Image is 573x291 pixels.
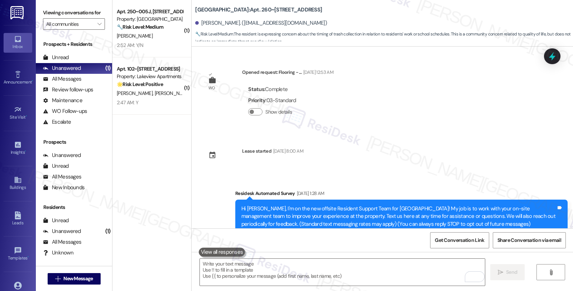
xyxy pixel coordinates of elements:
div: All Messages [43,75,81,83]
div: Hi [PERSON_NAME], I'm on the new offsite Resident Support Team for [GEOGRAPHIC_DATA]! My job is t... [241,205,556,228]
a: Site Visit • [4,104,32,123]
div: 2:47 AM: Y [117,99,138,106]
div: Unanswered [43,65,81,72]
img: ResiDesk Logo [10,6,25,19]
div: Apt. 102~[STREET_ADDRESS] [117,65,183,73]
div: Prospects [36,138,112,146]
button: Get Conversation Link [430,232,489,248]
div: WO [208,84,215,92]
b: [GEOGRAPHIC_DATA]: Apt. 260~[STREET_ADDRESS] [195,6,322,14]
div: Prospects + Residents [36,40,112,48]
div: Residents [36,204,112,211]
span: [PERSON_NAME] [155,90,191,96]
span: Get Conversation Link [435,237,484,244]
div: : Complete [248,84,296,95]
i:  [55,276,61,282]
div: (1) [103,63,112,74]
button: New Message [48,273,101,285]
strong: 🔧 Risk Level: Medium [195,31,233,37]
span: New Message [63,275,93,282]
button: Send [490,264,525,280]
i:  [548,269,554,275]
div: Residesk Automated Survey [235,190,568,200]
span: • [28,254,29,259]
div: Opened request: Flooring - ... [242,68,333,78]
b: Priority [248,97,265,104]
div: Escalate [43,118,71,126]
div: Unread [43,54,69,61]
strong: 🔧 Risk Level: Medium [117,24,163,30]
div: : 03-Standard [248,95,296,106]
span: Share Conversation via email [497,237,561,244]
span: • [25,149,26,154]
div: Lease started [242,147,271,155]
div: All Messages [43,173,81,181]
div: [DATE] 1:28 AM [295,190,324,197]
span: • [26,114,27,119]
div: [PERSON_NAME]. ([EMAIL_ADDRESS][DOMAIN_NAME]) [195,19,327,27]
span: [PERSON_NAME] [117,90,155,96]
div: [DATE] 12:53 AM [302,68,333,76]
div: New Inbounds [43,184,85,191]
a: Leads [4,209,32,229]
span: [PERSON_NAME] [117,33,153,39]
div: Unread [43,217,69,224]
div: [DATE] 8:00 AM [271,147,303,155]
a: Templates • [4,244,32,264]
div: (1) [103,226,112,237]
div: Maintenance [43,97,82,104]
span: : The resident is expressing concern about the timing of trash collection in relation to resident... [195,30,573,46]
span: • [32,78,33,84]
div: 2:52 AM: Y/N [117,42,144,48]
a: Inbox [4,33,32,52]
div: Unknown [43,249,73,257]
i:  [498,269,503,275]
strong: 🌟 Risk Level: Positive [117,81,163,87]
a: Insights • [4,139,32,158]
textarea: To enrich screen reader interactions, please activate Accessibility in Grammarly extension settings [200,259,485,286]
div: All Messages [43,238,81,246]
div: Unanswered [43,152,81,159]
div: Unread [43,162,69,170]
label: Viewing conversations for [43,7,105,18]
div: Property: [GEOGRAPHIC_DATA] [117,15,183,23]
label: Show details [265,108,292,116]
div: Apt. 250~005J, [STREET_ADDRESS] [117,8,183,15]
div: WO Follow-ups [43,108,87,115]
i:  [97,21,101,27]
b: Status [248,86,264,93]
a: Buildings [4,174,32,193]
button: Share Conversation via email [493,232,566,248]
span: Send [506,268,517,276]
div: Unanswered [43,228,81,235]
div: Property: Lakeview Apartments [117,73,183,80]
div: Review follow-ups [43,86,93,94]
input: All communities [46,18,93,30]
